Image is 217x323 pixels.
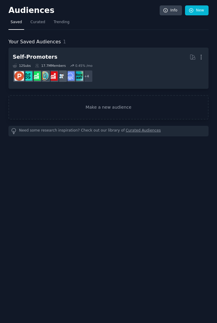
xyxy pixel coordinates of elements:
[48,71,58,81] img: youtubepromotion
[8,95,209,120] a: Make a new audience
[35,64,66,68] div: 17.7M Members
[63,39,66,45] span: 1
[8,126,209,136] div: Need some research inspiration? Check out our library of
[11,20,22,25] span: Saved
[40,71,49,81] img: AppIdeas
[52,17,72,30] a: Trending
[8,6,160,15] h2: Audiences
[23,71,32,81] img: alphaandbetausers
[185,5,209,16] a: New
[30,20,45,25] span: Curated
[8,38,61,46] span: Your Saved Audiences
[57,71,66,81] img: InternetIsBeautiful
[31,71,41,81] img: selfpromotion
[75,64,92,68] div: 0.45 % /mo
[74,71,83,81] img: microsaas
[54,20,69,25] span: Trending
[126,128,161,134] a: Curated Audiences
[160,5,182,16] a: Info
[65,71,75,81] img: SaaS
[28,17,47,30] a: Curated
[13,53,57,61] div: Self-Promoters
[13,64,31,68] div: 12 Sub s
[8,17,24,30] a: Saved
[80,70,93,82] div: + 4
[8,48,209,89] a: Self-Promoters12Subs17.7MMembers0.45% /mo+4microsaasSaaSInternetIsBeautifulyoutubepromotionAppIde...
[14,71,24,81] img: ProductHunters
